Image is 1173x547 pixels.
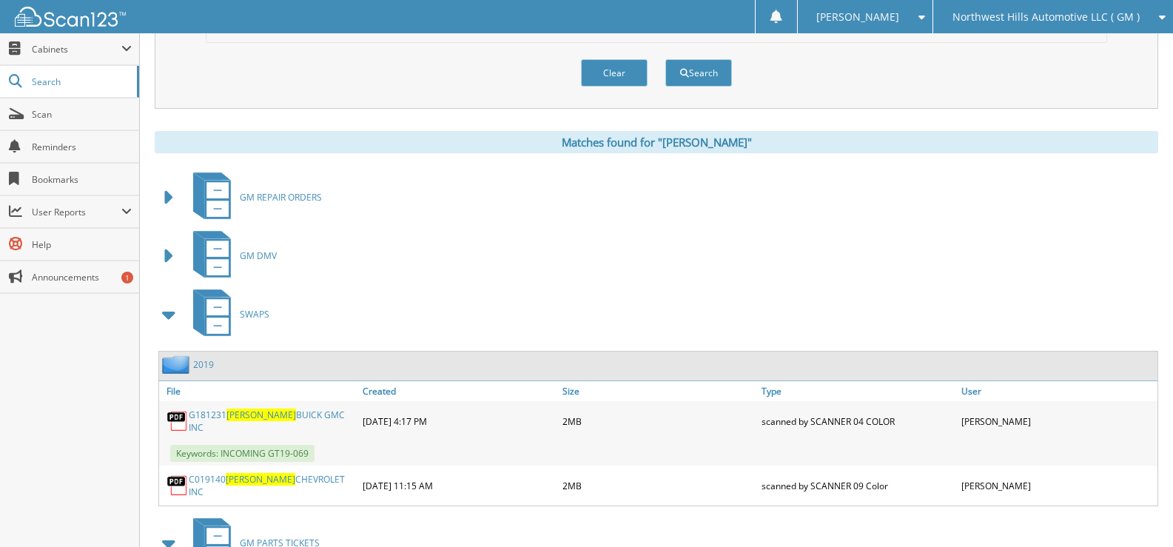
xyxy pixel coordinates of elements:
[758,469,958,502] div: scanned by SCANNER 09 Color
[184,226,277,285] a: GM DMV
[155,131,1158,153] div: Matches found for "[PERSON_NAME]"
[32,206,121,218] span: User Reports
[184,285,269,343] a: SWAPS
[240,308,269,321] span: SWAPS
[816,13,899,21] span: [PERSON_NAME]
[32,271,132,283] span: Announcements
[958,381,1157,401] a: User
[189,473,355,498] a: C019140[PERSON_NAME]CHEVROLET INC
[559,469,759,502] div: 2MB
[32,173,132,186] span: Bookmarks
[32,238,132,251] span: Help
[958,405,1157,437] div: [PERSON_NAME]
[758,381,958,401] a: Type
[952,13,1140,21] span: Northwest Hills Automotive LLC ( GM )
[240,249,277,262] span: GM DMV
[121,272,133,283] div: 1
[958,469,1157,502] div: [PERSON_NAME]
[240,191,322,204] span: GM REPAIR ORDERS
[581,59,648,87] button: Clear
[189,409,355,434] a: G181231[PERSON_NAME]BUICK GMC INC
[32,75,130,88] span: Search
[559,381,759,401] a: Size
[32,108,132,121] span: Scan
[226,473,295,486] span: [PERSON_NAME]
[170,445,315,462] span: Keywords: INCOMING GT19-069
[359,469,559,502] div: [DATE] 11:15 AM
[193,358,214,371] a: 2019
[359,405,559,437] div: [DATE] 4:17 PM
[32,43,121,56] span: Cabinets
[559,405,759,437] div: 2MB
[167,474,189,497] img: PDF.png
[159,381,359,401] a: File
[665,59,732,87] button: Search
[226,409,296,421] span: [PERSON_NAME]
[162,355,193,374] img: folder2.png
[167,410,189,432] img: PDF.png
[32,141,132,153] span: Reminders
[184,168,322,226] a: GM REPAIR ORDERS
[758,405,958,437] div: scanned by SCANNER 04 COLOR
[359,381,559,401] a: Created
[15,7,126,27] img: scan123-logo-white.svg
